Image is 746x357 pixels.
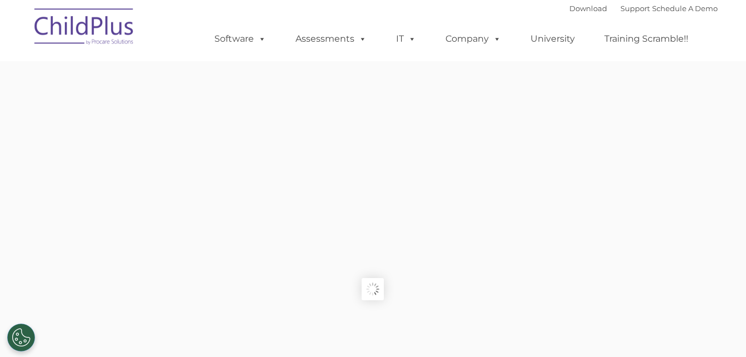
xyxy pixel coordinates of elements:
font: | [569,4,718,13]
button: Cookies Settings [7,324,35,351]
a: Support [620,4,650,13]
a: Schedule A Demo [652,4,718,13]
a: IT [385,28,427,50]
a: University [519,28,586,50]
a: Assessments [284,28,378,50]
a: Training Scramble!! [593,28,699,50]
a: Company [434,28,512,50]
img: ChildPlus by Procare Solutions [29,1,140,56]
a: Download [569,4,607,13]
a: Software [203,28,277,50]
